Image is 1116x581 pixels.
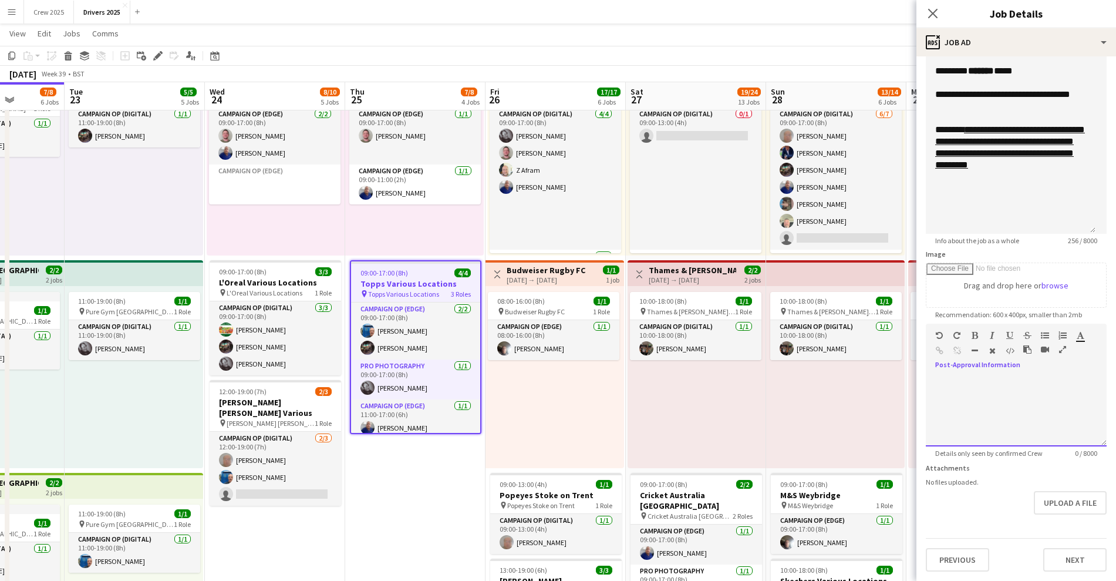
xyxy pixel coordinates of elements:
[78,297,126,305] span: 11:00-19:00 (8h)
[461,88,477,96] span: 7/8
[970,346,979,355] button: Horizontal Line
[181,98,199,106] div: 5 Jobs
[744,274,761,284] div: 2 jobs
[780,480,828,489] span: 09:00-17:00 (8h)
[86,520,174,529] span: Pure Gym [GEOGRAPHIC_DATA]
[630,292,761,360] app-job-card: 10:00-18:00 (8h)1/1 Thames & [PERSON_NAME] [GEOGRAPHIC_DATA]1 RoleCampaign Op (Digital)1/110:00-1...
[92,28,119,39] span: Comms
[497,297,545,305] span: 08:00-16:00 (8h)
[490,490,622,501] h3: Popeyes Stoke on Trent
[911,320,1042,360] app-card-role: Campaign Op (Digital)0/110:00-18:00 (8h)
[69,533,200,573] app-card-role: Campaign Op (Digital)1/111:00-19:00 (8h)[PERSON_NAME]
[630,79,761,253] app-job-card: 09:00-17:00 (8h)3/4 B & Q Various Locations2 RolesCampaign Op (Digital)0/109:00-13:00 (4h) Campai...
[1034,491,1107,515] button: Upload a file
[988,331,996,340] button: Italic
[174,297,191,305] span: 1/1
[1041,331,1049,340] button: Unordered List
[454,268,471,277] span: 4/4
[780,297,827,305] span: 10:00-18:00 (8h)
[1058,331,1067,340] button: Ordered List
[876,480,893,489] span: 1/1
[321,98,339,106] div: 5 Jobs
[174,307,191,316] span: 1 Role
[1043,548,1107,572] button: Next
[210,301,341,375] app-card-role: Campaign Op (Digital)3/309:00-17:00 (8h)[PERSON_NAME][PERSON_NAME][PERSON_NAME]
[33,529,50,538] span: 1 Role
[315,267,332,276] span: 3/3
[736,297,752,305] span: 1/1
[69,292,200,360] app-job-card: 11:00-19:00 (8h)1/1 Pure Gym [GEOGRAPHIC_DATA]1 RoleCampaign Op (Digital)1/111:00-19:00 (8h)[PERS...
[34,306,50,315] span: 1/1
[648,512,733,520] span: Cricket Australia [GEOGRAPHIC_DATA]
[351,399,480,439] app-card-role: Campaign Op (Edge)1/111:00-17:00 (6h)[PERSON_NAME]
[909,93,926,106] span: 29
[33,317,50,325] span: 1 Role
[69,108,200,147] app-card-role: Campaign Op (Digital)1/111:00-19:00 (8h)[PERSON_NAME]
[876,566,893,575] span: 1/1
[733,512,753,520] span: 2 Roles
[507,276,585,284] div: [DATE] → [DATE]
[770,320,902,360] app-card-role: Campaign Op (Digital)1/110:00-18:00 (8h)[PERSON_NAME]
[209,108,340,164] app-card-role: Campaign Op (Edge)2/209:00-17:00 (8h)[PERSON_NAME][PERSON_NAME]
[69,79,200,147] app-job-card: 11:00-19:00 (8h)1/1 Pure Gym [PERSON_NAME]1 RoleCampaign Op (Digital)1/111:00-19:00 (8h)[PERSON_N...
[1023,345,1031,354] button: Paste as plain text
[988,346,996,355] button: Clear Formatting
[488,93,500,106] span: 26
[33,26,56,41] a: Edit
[63,28,80,39] span: Jobs
[770,292,902,360] app-job-card: 10:00-18:00 (8h)1/1 Thames & [PERSON_NAME] [GEOGRAPHIC_DATA]1 RoleCampaign Op (Digital)1/110:00-1...
[926,548,989,572] button: Previous
[1023,331,1031,340] button: Strikethrough
[46,478,62,487] span: 2/2
[78,509,126,518] span: 11:00-19:00 (8h)
[490,79,621,253] div: 09:00-17:00 (8h)9/9 B & Q Various Locations4 RolesCampaign Op (Digital)4/409:00-17:00 (8h)[PERSON...
[350,260,481,434] div: 09:00-17:00 (8h)4/4Topps Various Locations Topps Various Locations3 RolesCampaign Op (Edge)2/209:...
[210,86,225,97] span: Wed
[876,501,893,510] span: 1 Role
[210,380,341,506] app-job-card: 12:00-19:00 (7h)2/3[PERSON_NAME] [PERSON_NAME] Various [PERSON_NAME] [PERSON_NAME]1 RoleCampaign ...
[771,86,785,97] span: Sun
[771,514,902,554] app-card-role: Campaign Op (Edge)1/109:00-17:00 (8h)[PERSON_NAME]
[209,79,340,204] app-job-card: 09:00-17:00 (8h)2/2 Domo London1 RoleCampaign Op (Edge)2/209:00-17:00 (8h)[PERSON_NAME][PERSON_NA...
[488,320,619,360] app-card-role: Campaign Op (Edge)1/108:00-16:00 (8h)[PERSON_NAME]
[227,419,315,428] span: [PERSON_NAME] [PERSON_NAME]
[649,265,736,276] h3: Thames & [PERSON_NAME] [GEOGRAPHIC_DATA]
[227,288,302,297] span: L'Oreal Various Locations
[1058,236,1107,245] span: 256 / 8000
[593,307,610,316] span: 1 Role
[769,93,785,106] span: 28
[737,88,761,96] span: 19/24
[490,473,622,554] app-job-card: 09:00-13:00 (4h)1/1Popeyes Stoke on Trent Popeyes Stoke on Trent1 RoleCampaign Op (Digital)1/109:...
[69,86,83,97] span: Tue
[46,266,62,274] span: 2/2
[320,88,340,96] span: 8/10
[9,68,36,80] div: [DATE]
[1066,449,1107,458] span: 0 / 8000
[348,93,365,106] span: 25
[349,108,481,164] app-card-role: Campaign Op (Edge)1/109:00-17:00 (8h)[PERSON_NAME]
[735,307,752,316] span: 1 Role
[86,307,174,316] span: Pure Gym [GEOGRAPHIC_DATA]
[500,566,547,575] span: 13:00-19:00 (6h)
[490,108,621,250] app-card-role: Campaign Op (Digital)4/409:00-17:00 (8h)[PERSON_NAME][PERSON_NAME]Z Afram[PERSON_NAME]
[219,387,267,396] span: 12:00-19:00 (7h)
[916,28,1116,56] div: Job Ad
[46,487,62,497] div: 2 jobs
[500,480,547,489] span: 09:00-13:00 (4h)
[505,307,565,316] span: Budweiser Rugby FC
[9,28,26,39] span: View
[629,93,643,106] span: 27
[878,98,901,106] div: 6 Jobs
[603,266,619,274] span: 1/1
[68,93,83,106] span: 23
[38,28,51,39] span: Edit
[788,501,833,510] span: M&S Weybridge
[210,260,341,375] app-job-card: 09:00-17:00 (8h)3/3L'Oreal Various Locations L'Oreal Various Locations1 RoleCampaign Op (Digital)...
[649,276,736,284] div: [DATE] → [DATE]
[770,79,902,253] app-job-card: 09:00-17:00 (8h)8/9 B & Q Various Locations3 RolesCampaign Op (Digital)6/709:00-17:00 (8h)[PERSON...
